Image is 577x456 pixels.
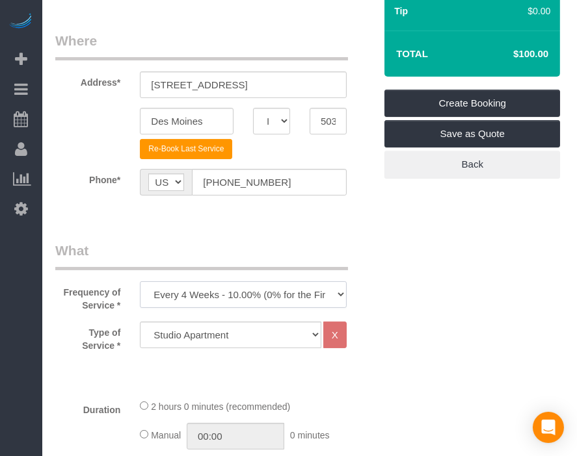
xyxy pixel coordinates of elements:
[384,151,560,178] a: Back
[151,401,290,412] span: 2 hours 0 minutes (recommended)
[55,241,348,270] legend: What
[140,139,232,159] button: Re-Book Last Service
[55,31,348,60] legend: Where
[384,120,560,147] a: Save as Quote
[151,430,181,440] span: Manual
[474,49,548,60] h4: $100.00
[140,108,234,134] input: City*
[490,5,551,18] div: $0.00
[384,90,560,117] a: Create Booking
[533,412,564,443] div: Open Intercom Messenger
[46,281,130,312] label: Frequency of Service *
[46,169,130,186] label: Phone*
[192,169,347,196] input: Phone*
[46,399,130,416] label: Duration
[8,13,34,31] img: Automaid Logo
[290,430,330,440] span: 0 minutes
[46,71,130,89] label: Address*
[310,108,347,134] input: Zip Code*
[46,322,130,352] label: Type of Service *
[394,5,408,18] label: Tip
[396,48,428,59] strong: Total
